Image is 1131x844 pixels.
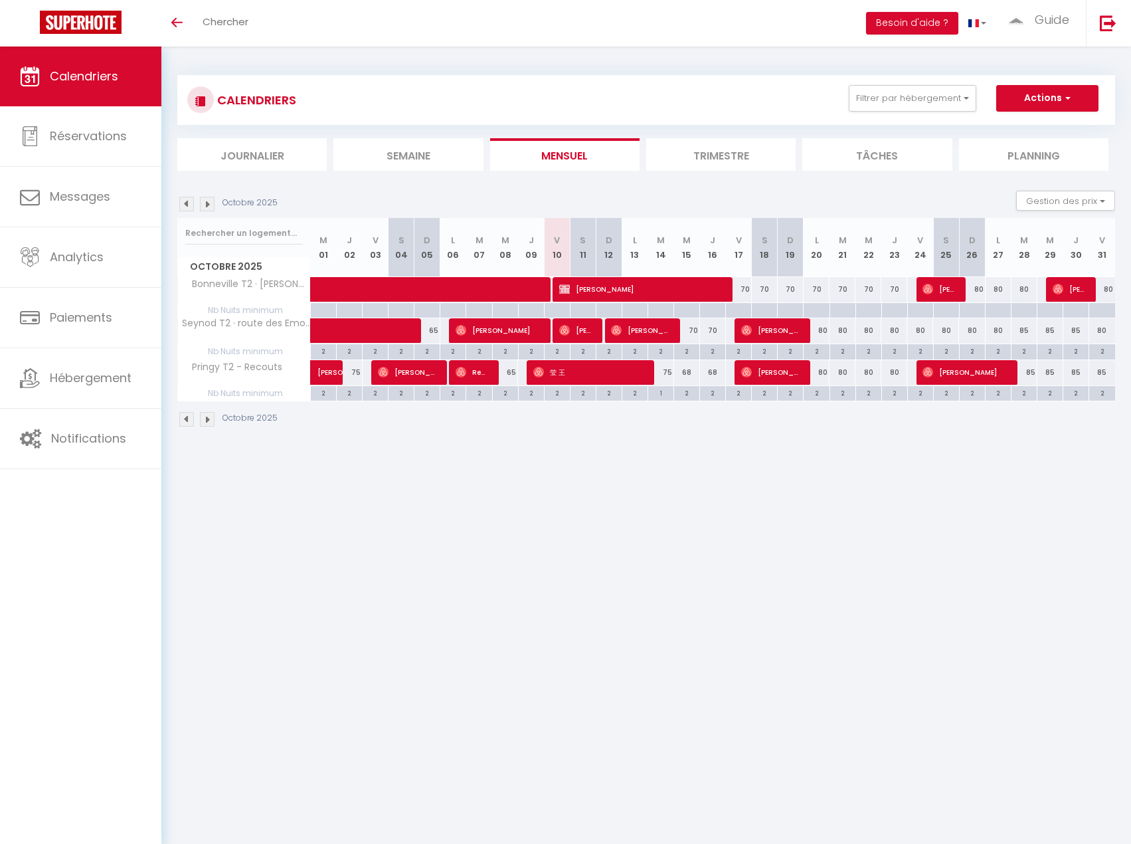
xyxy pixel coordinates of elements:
[1073,234,1079,247] abbr: J
[674,386,699,399] div: 2
[922,360,1009,385] span: [PERSON_NAME]
[866,12,958,35] button: Besoin d'aide ?
[1089,344,1115,357] div: 2
[839,234,847,247] abbr: M
[178,303,310,318] span: Nb Nuits minimum
[319,234,327,247] abbr: M
[1099,234,1105,247] abbr: V
[683,234,691,247] abbr: M
[493,386,518,399] div: 2
[881,318,907,343] div: 80
[378,360,438,385] span: [PERSON_NAME]
[933,318,959,343] div: 80
[752,344,777,357] div: 2
[1063,344,1088,357] div: 2
[674,318,700,343] div: 70
[466,218,492,277] th: 07
[1011,218,1037,277] th: 28
[996,85,1098,112] button: Actions
[178,344,310,359] span: Nb Nuits minimum
[865,234,873,247] abbr: M
[922,276,957,302] span: [PERSON_NAME]
[908,344,933,357] div: 2
[466,386,491,399] div: 2
[180,277,313,292] span: Bonneville T2 · [PERSON_NAME]
[778,277,804,302] div: 70
[337,218,363,277] th: 02
[492,360,518,385] div: 65
[969,234,976,247] abbr: D
[633,234,637,247] abbr: L
[881,360,907,385] div: 80
[398,234,404,247] abbr: S
[646,138,796,171] li: Trimestre
[648,344,673,357] div: 2
[440,386,466,399] div: 2
[519,386,544,399] div: 2
[804,386,829,399] div: 2
[337,344,362,357] div: 2
[1037,218,1063,277] th: 29
[440,344,466,357] div: 2
[855,277,881,302] div: 70
[804,218,829,277] th: 20
[178,257,310,276] span: Octobre 2025
[414,386,440,399] div: 2
[622,344,648,357] div: 2
[986,277,1011,302] div: 80
[596,218,622,277] th: 12
[424,234,430,247] abbr: D
[544,218,570,277] th: 10
[50,369,131,386] span: Hébergement
[959,318,985,343] div: 80
[222,197,278,209] p: Octobre 2025
[533,360,646,385] span: 莹 王
[1089,277,1115,302] div: 80
[648,360,674,385] div: 75
[180,360,286,375] span: Pringy T2 - Recouts
[778,344,803,357] div: 2
[456,318,542,343] span: [PERSON_NAME]
[1035,11,1069,28] span: Guide
[726,218,752,277] th: 17
[804,277,829,302] div: 70
[606,234,612,247] abbr: D
[752,218,778,277] th: 18
[1037,386,1063,399] div: 2
[363,218,389,277] th: 03
[493,344,518,357] div: 2
[855,218,881,277] th: 22
[815,234,819,247] abbr: L
[50,249,104,265] span: Analytics
[1046,234,1054,247] abbr: M
[934,344,959,357] div: 2
[203,15,248,29] span: Chercher
[1089,318,1115,343] div: 80
[389,386,414,399] div: 2
[501,234,509,247] abbr: M
[648,218,674,277] th: 14
[456,360,490,385] span: Remi B
[960,344,985,357] div: 2
[311,360,337,385] a: [PERSON_NAME]-Cent Pour Sens
[674,344,699,357] div: 2
[40,11,122,34] img: Super Booking
[829,318,855,343] div: 80
[700,386,725,399] div: 2
[1011,360,1037,385] div: 85
[1089,218,1115,277] th: 31
[907,218,933,277] th: 24
[986,386,1011,399] div: 2
[373,234,379,247] abbr: V
[50,188,110,205] span: Messages
[787,234,794,247] abbr: D
[804,360,829,385] div: 80
[570,344,596,357] div: 2
[554,234,560,247] abbr: V
[1006,15,1026,26] img: ...
[830,386,855,399] div: 2
[674,218,700,277] th: 15
[180,318,313,328] span: Seynod T2 · route des Emognes
[736,234,742,247] abbr: V
[570,386,596,399] div: 2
